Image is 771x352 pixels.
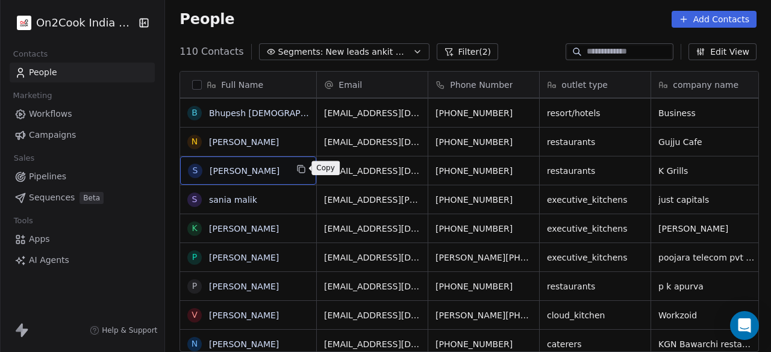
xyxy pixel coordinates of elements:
[450,79,513,91] span: Phone Number
[29,170,66,183] span: Pipelines
[651,72,762,97] div: company name
[221,79,263,91] span: Full Name
[435,194,532,206] span: [PHONE_NUMBER]
[658,165,755,177] span: K Grills
[316,163,335,173] p: Copy
[324,165,420,177] span: [EMAIL_ADDRESS][DOMAIN_NAME]
[547,309,643,321] span: cloud_kitchen
[8,149,40,167] span: Sales
[324,136,420,148] span: [EMAIL_ADDRESS][DOMAIN_NAME]
[326,46,410,58] span: New leads ankit whats app
[10,229,155,249] a: Apps
[10,250,155,270] a: AI Agents
[547,136,643,148] span: restaurants
[435,165,532,177] span: [PHONE_NUMBER]
[324,338,420,350] span: [EMAIL_ADDRESS][DOMAIN_NAME]
[658,194,755,206] span: just capitals
[324,280,420,292] span: [EMAIL_ADDRESS][DOMAIN_NAME]
[547,338,643,350] span: caterers
[209,224,279,233] a: [PERSON_NAME]
[435,107,532,119] span: [PHONE_NUMBER]
[192,338,198,350] div: N
[10,125,155,145] a: Campaigns
[192,193,198,206] div: s
[192,280,197,292] div: P
[324,223,420,235] span: [EMAIL_ADDRESS][DOMAIN_NAME]
[324,252,420,264] span: [EMAIL_ADDRESS][DOMAIN_NAME]
[435,136,532,148] span: [PHONE_NUMBER]
[192,251,197,264] div: P
[10,63,155,82] a: People
[192,222,198,235] div: k
[209,310,279,320] a: [PERSON_NAME]
[428,72,539,97] div: Phone Number
[90,326,157,335] a: Help & Support
[324,309,420,321] span: [EMAIL_ADDRESS][DOMAIN_NAME]
[437,43,499,60] button: Filter(2)
[658,252,755,264] span: poojara telecom pvt ltd
[435,280,532,292] span: [PHONE_NUMBER]
[561,79,608,91] span: outlet type
[209,253,279,262] a: [PERSON_NAME]
[17,16,31,30] img: on2cook%20logo-04%20copy.jpg
[324,107,420,119] span: [EMAIL_ADDRESS][DOMAIN_NAME]
[435,252,532,264] span: [PERSON_NAME][PHONE_NUMBER][DATE]
[8,212,38,230] span: Tools
[688,43,757,60] button: Edit View
[658,223,755,235] span: [PERSON_NAME]
[29,233,50,245] span: Apps
[658,136,755,148] span: Gujju Cafe
[435,309,532,321] span: [PERSON_NAME][PHONE_NUMBER][DATE]
[80,192,104,204] span: Beta
[209,282,279,291] a: [PERSON_NAME]
[29,191,75,204] span: Sequences
[8,45,53,63] span: Contacts
[339,79,362,91] span: Email
[209,108,373,118] a: Bhupesh [DEMOGRAPHIC_DATA][DATE]
[10,104,155,124] a: Workflows
[317,72,428,97] div: Email
[278,46,323,58] span: Segments:
[435,223,532,235] span: [PHONE_NUMBER]
[658,280,755,292] span: p k apurva
[324,194,420,206] span: [EMAIL_ADDRESS][PERSON_NAME][DOMAIN_NAME]
[209,195,257,205] a: sania malik
[209,339,279,349] a: [PERSON_NAME]
[10,188,155,208] a: SequencesBeta
[29,66,57,79] span: People
[540,72,651,97] div: outlet type
[547,165,643,177] span: restaurants
[10,167,155,187] a: Pipelines
[547,107,643,119] span: resort/hotels
[8,87,57,105] span: Marketing
[210,166,279,176] a: [PERSON_NAME]
[29,254,69,267] span: AI Agents
[547,223,643,235] span: executive_kitchens
[547,280,643,292] span: restaurants
[209,137,279,147] a: [PERSON_NAME]
[658,338,755,350] span: KGN Bawarchi restaurant
[672,11,757,28] button: Add Contacts
[180,72,316,97] div: Full Name
[36,15,136,31] span: On2Cook India Pvt. Ltd.
[547,194,643,206] span: executive_kitchens
[658,107,755,119] span: Business
[673,79,738,91] span: company name
[29,129,76,141] span: Campaigns
[102,326,157,335] span: Help & Support
[193,164,198,177] div: S
[14,13,130,33] button: On2Cook India Pvt. Ltd.
[179,45,243,59] span: 110 Contacts
[192,309,198,321] div: V
[547,252,643,264] span: executive_kitchens
[435,338,532,350] span: [PHONE_NUMBER]
[192,107,198,119] div: B
[730,311,759,340] div: Open Intercom Messenger
[179,10,234,28] span: People
[192,135,198,148] div: N
[658,309,755,321] span: Workzoid
[29,108,72,120] span: Workflows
